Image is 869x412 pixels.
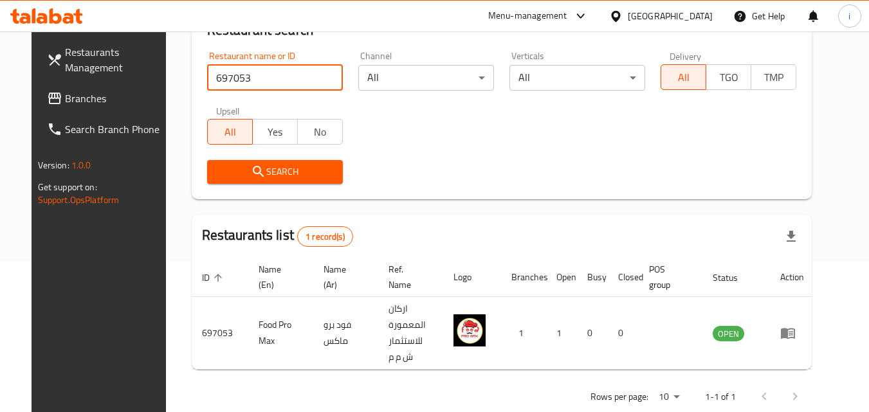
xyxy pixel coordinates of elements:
button: TMP [751,64,796,90]
button: No [297,119,343,145]
img: Food Pro Max [453,314,486,346]
td: 1 [501,297,546,370]
span: TMP [756,68,791,87]
a: Restaurants Management [37,37,177,83]
button: Search [207,160,343,184]
span: Restaurants Management [65,44,167,75]
span: Ref. Name [389,262,428,292]
button: Yes [252,119,298,145]
div: Menu-management [488,8,567,24]
span: Search [217,164,333,180]
span: 1 record(s) [298,231,352,243]
div: Export file [776,221,807,252]
div: [GEOGRAPHIC_DATA] [628,9,713,23]
span: Search Branch Phone [65,121,167,137]
table: enhanced table [192,258,814,370]
span: Version: [38,157,69,174]
td: 0 [608,297,639,370]
div: All [358,65,494,91]
span: Branches [65,91,167,106]
th: Open [546,258,577,297]
input: Search for restaurant name or ID.. [207,65,343,91]
p: Rows per page: [590,389,648,405]
div: Rows per page: [654,388,684,407]
th: Action [770,258,814,297]
span: Get support on: [38,179,97,195]
div: All [509,65,645,91]
label: Upsell [216,106,240,115]
th: Branches [501,258,546,297]
div: Total records count [297,226,353,247]
span: TGO [711,68,746,87]
td: 697053 [192,297,248,370]
span: i [848,9,850,23]
button: All [207,119,253,145]
td: 1 [546,297,577,370]
span: Name (Ar) [324,262,363,292]
span: All [666,68,701,87]
span: POS group [649,262,687,292]
span: Yes [258,123,293,141]
span: Name (En) [259,262,298,292]
span: Status [713,270,755,285]
td: فود برو ماكس [313,297,378,370]
button: All [661,64,706,90]
a: Support.OpsPlatform [38,192,120,208]
a: Search Branch Phone [37,114,177,145]
td: اركان المعمورة للاستثمار ش م م [378,297,443,370]
a: Branches [37,83,177,114]
h2: Restaurant search [207,21,797,40]
th: Busy [577,258,608,297]
th: Logo [443,258,501,297]
h2: Restaurants list [202,226,353,247]
span: All [213,123,248,141]
button: TGO [706,64,751,90]
span: OPEN [713,327,744,341]
span: ID [202,270,226,285]
span: 1.0.0 [71,157,91,174]
td: 0 [577,297,608,370]
label: Delivery [670,51,702,60]
span: No [303,123,338,141]
div: OPEN [713,326,744,341]
td: Food Pro Max [248,297,313,370]
p: 1-1 of 1 [705,389,736,405]
th: Closed [608,258,639,297]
